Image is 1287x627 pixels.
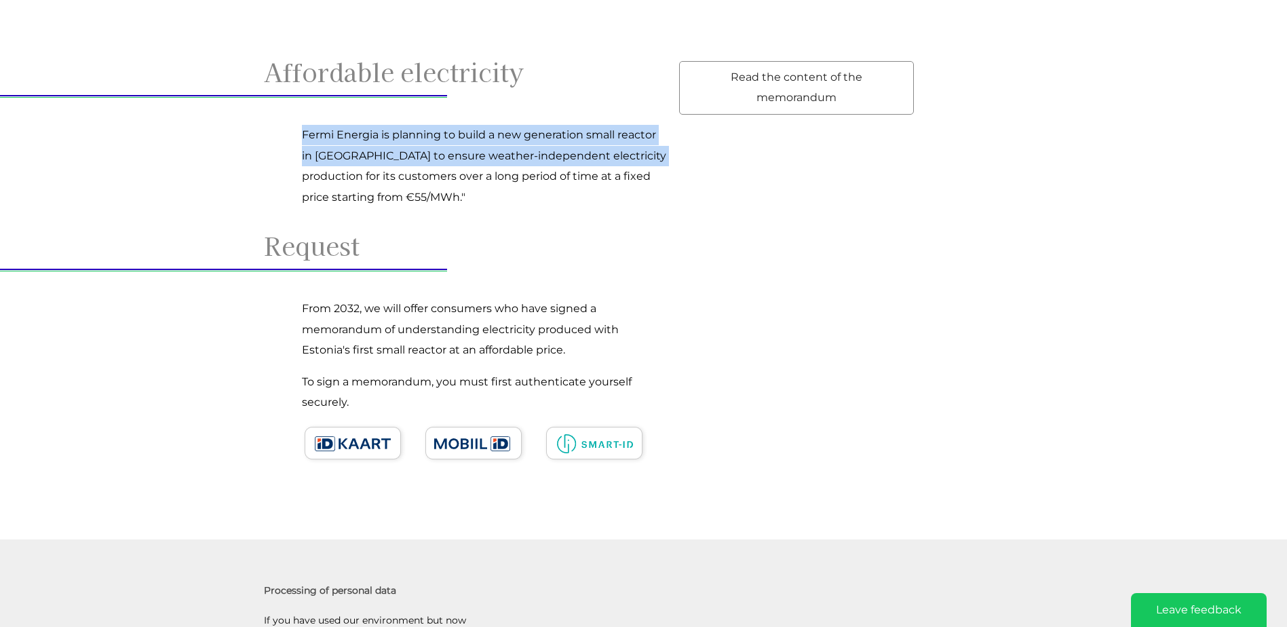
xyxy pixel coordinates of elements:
[423,423,527,464] img: ee-mobile-id.png
[543,423,648,464] img: smart-id.png
[264,61,1024,81] h2: Affordable electricity
[302,299,668,360] p: From 2032, we will offer consumers who have signed a memorandum of understanding electricity prod...
[1156,603,1242,616] span: Leave feedback
[302,372,668,413] p: To sign a memorandum, you must first authenticate yourself securely.
[679,61,914,115] a: Read the content of the memorandum
[302,125,668,208] p: Fermi Energia is planning to build a new generation small reactor in [GEOGRAPHIC_DATA] to ensure ...
[264,580,1024,601] h2: Processing of personal data
[264,235,1024,255] h2: Request
[302,423,406,464] img: ee-id-card.png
